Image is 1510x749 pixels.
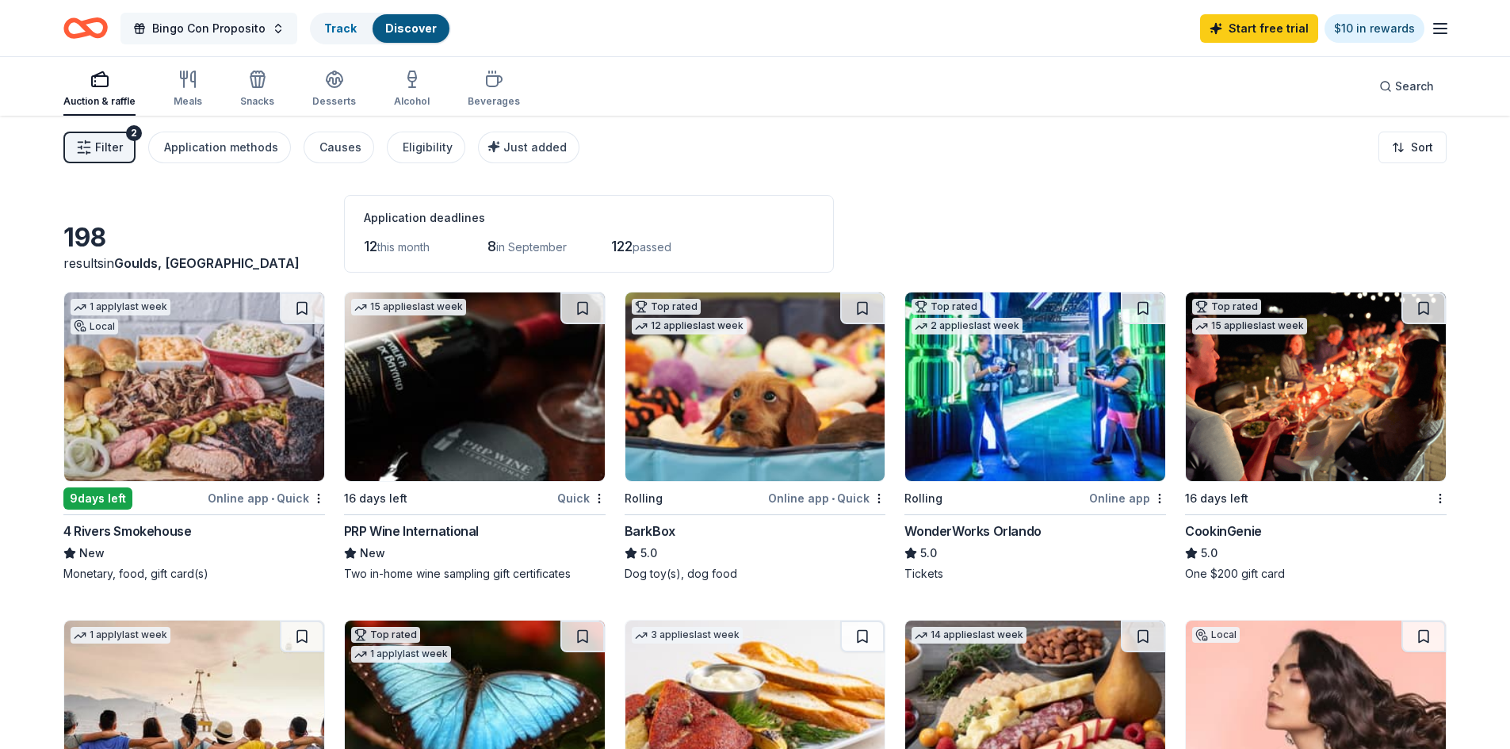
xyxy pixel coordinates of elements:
div: 4 Rivers Smokehouse [63,522,191,541]
span: 5.0 [920,544,937,563]
div: 2 [126,125,142,141]
div: 15 applies last week [1192,318,1307,334]
div: 16 days left [1185,489,1248,508]
div: Snacks [240,95,274,108]
a: Home [63,10,108,47]
div: Online app Quick [768,488,885,508]
a: Image for 4 Rivers Smokehouse1 applylast weekLocal9days leftOnline app•Quick4 Rivers SmokehouseNe... [63,292,325,582]
div: 1 apply last week [71,627,170,644]
div: Two in-home wine sampling gift certificates [344,566,606,582]
div: Meals [174,95,202,108]
button: Eligibility [387,132,465,163]
button: Desserts [312,63,356,116]
div: Beverages [468,95,520,108]
a: Start free trial [1200,14,1318,43]
span: New [79,544,105,563]
div: 3 applies last week [632,627,743,644]
a: Discover [385,21,437,35]
div: Application methods [164,138,278,157]
span: 12 [364,238,377,254]
div: One $200 gift card [1185,566,1447,582]
div: results [63,254,325,273]
button: TrackDiscover [310,13,451,44]
div: Local [71,319,118,334]
div: Auction & raffle [63,95,136,108]
div: Application deadlines [364,208,814,227]
img: Image for CookinGenie [1186,292,1446,481]
span: Filter [95,138,123,157]
div: 9 days left [63,487,132,510]
button: Causes [304,132,374,163]
img: Image for BarkBox [625,292,885,481]
a: Track [324,21,357,35]
span: Sort [1411,138,1433,157]
img: Image for PRP Wine International [345,292,605,481]
span: Search [1395,77,1434,96]
img: Image for 4 Rivers Smokehouse [64,292,324,481]
span: 8 [487,238,496,254]
button: Just added [478,132,579,163]
div: Eligibility [403,138,453,157]
span: Goulds, [GEOGRAPHIC_DATA] [114,255,300,271]
div: Top rated [912,299,981,315]
button: Application methods [148,132,291,163]
div: 1 apply last week [71,299,170,315]
span: • [831,492,835,505]
span: 5.0 [1201,544,1218,563]
div: Top rated [632,299,701,315]
div: Dog toy(s), dog food [625,566,886,582]
button: Snacks [240,63,274,116]
div: 14 applies last week [912,627,1026,644]
span: New [360,544,385,563]
span: this month [377,240,430,254]
a: Image for CookinGenieTop rated15 applieslast week16 days leftCookinGenie5.0One $200 gift card [1185,292,1447,582]
div: Quick [557,488,606,508]
div: 12 applies last week [632,318,747,334]
div: CookinGenie [1185,522,1262,541]
div: Monetary, food, gift card(s) [63,566,325,582]
span: 122 [611,238,633,254]
div: 1 apply last week [351,646,451,663]
button: Filter2 [63,132,136,163]
div: 15 applies last week [351,299,466,315]
div: 16 days left [344,489,407,508]
span: Bingo Con Proposito [152,19,266,38]
span: passed [633,240,671,254]
span: • [271,492,274,505]
a: Image for BarkBoxTop rated12 applieslast weekRollingOnline app•QuickBarkBox5.0Dog toy(s), dog food [625,292,886,582]
button: Sort [1378,132,1447,163]
span: in [104,255,300,271]
div: Online app Quick [208,488,325,508]
a: Image for WonderWorks OrlandoTop rated2 applieslast weekRollingOnline appWonderWorks Orlando5.0Ti... [904,292,1166,582]
div: WonderWorks Orlando [904,522,1041,541]
div: Top rated [351,627,420,643]
div: 2 applies last week [912,318,1023,334]
button: Bingo Con Proposito [120,13,297,44]
div: Desserts [312,95,356,108]
a: $10 in rewards [1325,14,1424,43]
span: 5.0 [640,544,657,563]
div: 198 [63,222,325,254]
span: in September [496,240,567,254]
button: Meals [174,63,202,116]
div: BarkBox [625,522,675,541]
div: Rolling [904,489,942,508]
button: Beverages [468,63,520,116]
img: Image for WonderWorks Orlando [905,292,1165,481]
div: Online app [1089,488,1166,508]
button: Alcohol [394,63,430,116]
span: Just added [503,140,567,154]
div: Causes [319,138,361,157]
button: Search [1367,71,1447,102]
div: PRP Wine International [344,522,479,541]
div: Rolling [625,489,663,508]
button: Auction & raffle [63,63,136,116]
div: Alcohol [394,95,430,108]
a: Image for PRP Wine International15 applieslast week16 days leftQuickPRP Wine InternationalNewTwo ... [344,292,606,582]
div: Tickets [904,566,1166,582]
div: Top rated [1192,299,1261,315]
div: Local [1192,627,1240,643]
